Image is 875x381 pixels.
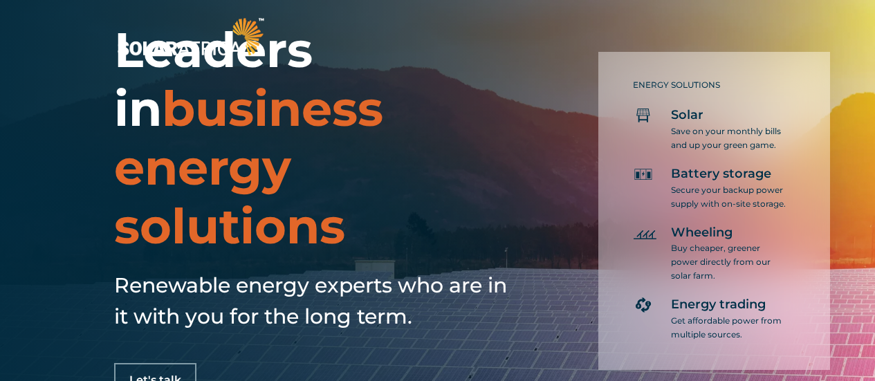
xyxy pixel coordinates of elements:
[671,241,789,283] p: Buy cheaper, greener power directly from our solar farm.
[114,270,515,332] h5: Renewable energy experts who are in it with you for the long term.
[114,21,515,256] h1: Leaders in
[671,297,766,313] span: Energy trading
[671,166,771,183] span: Battery storage
[671,225,733,241] span: Wheeling
[671,314,789,342] p: Get affordable power from multiple sources.
[671,183,789,211] p: Secure your backup power supply with on-site storage.
[671,124,789,152] p: Save on your monthly bills and up your green game.
[114,79,383,256] span: business energy solutions
[633,80,789,90] h5: ENERGY SOLUTIONS
[671,107,703,124] span: Solar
